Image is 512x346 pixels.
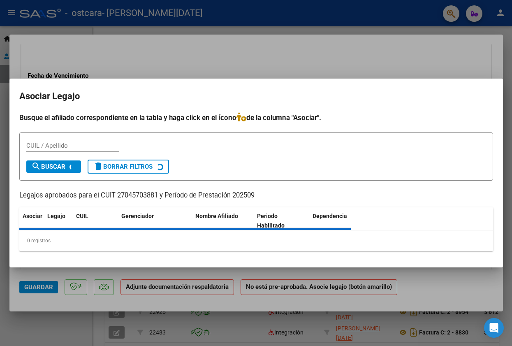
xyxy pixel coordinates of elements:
[26,160,81,173] button: Buscar
[93,163,153,170] span: Borrar Filtros
[19,88,493,104] h2: Asociar Legajo
[195,213,238,219] span: Nombre Afiliado
[118,207,192,235] datatable-header-cell: Gerenciador
[121,213,154,219] span: Gerenciador
[19,230,493,251] div: 0 registros
[93,161,103,171] mat-icon: delete
[19,112,493,123] h4: Busque el afiliado correspondiente en la tabla y haga click en el ícono de la columna "Asociar".
[19,207,44,235] datatable-header-cell: Asociar
[73,207,118,235] datatable-header-cell: CUIL
[31,161,41,171] mat-icon: search
[47,213,65,219] span: Legajo
[484,318,504,338] div: Open Intercom Messenger
[309,207,371,235] datatable-header-cell: Dependencia
[31,163,65,170] span: Buscar
[192,207,254,235] datatable-header-cell: Nombre Afiliado
[313,213,347,219] span: Dependencia
[44,207,73,235] datatable-header-cell: Legajo
[19,190,493,201] p: Legajos aprobados para el CUIT 27045703881 y Período de Prestación 202509
[257,213,285,229] span: Periodo Habilitado
[23,213,42,219] span: Asociar
[76,213,88,219] span: CUIL
[88,160,169,174] button: Borrar Filtros
[254,207,309,235] datatable-header-cell: Periodo Habilitado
